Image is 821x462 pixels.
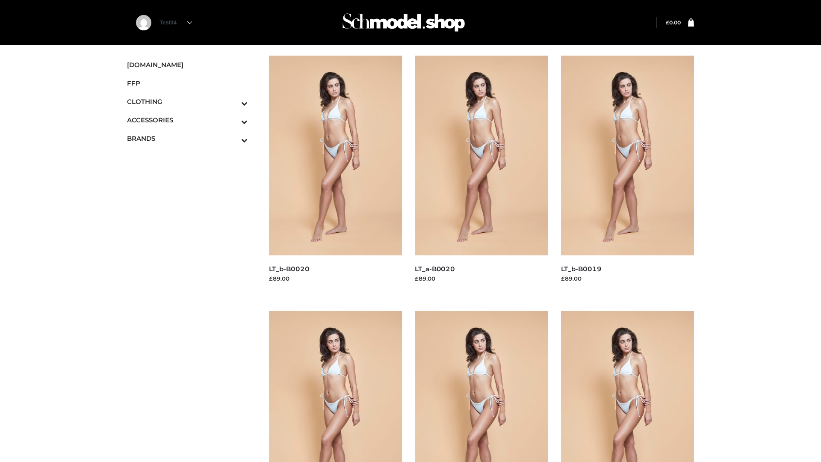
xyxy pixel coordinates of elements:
a: LT_b-B0020 [269,265,310,273]
a: BRANDSToggle Submenu [127,129,248,148]
span: FFP [127,78,248,88]
button: Toggle Submenu [218,111,248,129]
a: FFP [127,74,248,92]
a: Read more [415,284,446,291]
a: LT_a-B0020 [415,265,455,273]
a: [DOMAIN_NAME] [127,56,248,74]
span: £ [666,19,669,26]
a: Test34 [159,19,192,26]
a: LT_b-B0019 [561,265,602,273]
div: £89.00 [561,274,694,283]
span: [DOMAIN_NAME] [127,60,248,70]
span: ACCESSORIES [127,115,248,125]
button: Toggle Submenu [218,92,248,111]
button: Toggle Submenu [218,129,248,148]
bdi: 0.00 [666,19,681,26]
img: Schmodel Admin 964 [340,6,468,39]
a: CLOTHINGToggle Submenu [127,92,248,111]
a: Read more [561,284,593,291]
div: £89.00 [269,274,402,283]
a: Read more [269,284,301,291]
span: BRANDS [127,133,248,143]
a: ACCESSORIESToggle Submenu [127,111,248,129]
div: £89.00 [415,274,548,283]
span: CLOTHING [127,97,248,107]
a: £0.00 [666,19,681,26]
